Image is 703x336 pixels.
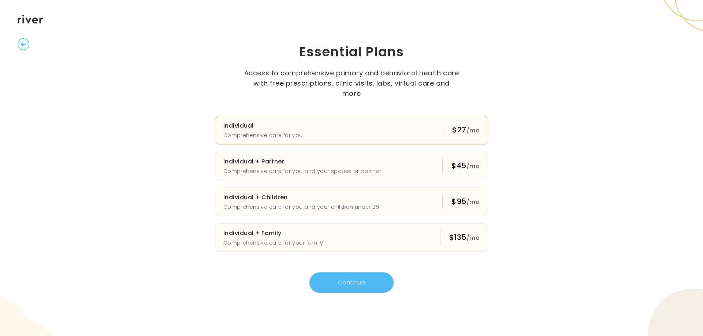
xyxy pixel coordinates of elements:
[449,232,480,243] div: $135
[466,162,480,170] span: /mo
[223,228,323,238] h3: Individual + Family
[216,223,487,252] button: Individual + FamilyComprehensive care for your family$135/mo
[466,198,480,206] span: /mo
[223,131,303,140] p: Comprehensive care for you
[223,156,381,167] h3: Individual + Partner
[182,43,521,61] h1: Essential Plans
[216,152,487,180] button: Individual + PartnerComprehensive care for you and your spouse or partner$45/mo
[216,188,487,216] button: Individual + ChildrenComprehensive care for you and your children under 26$95/mo
[223,121,303,131] h3: Individual
[309,272,394,293] button: Continue
[216,116,487,144] button: IndividualComprehensive care for you$27/mo
[466,234,480,242] span: /mo
[452,125,480,136] div: $27
[451,161,480,171] div: $45
[223,203,379,211] p: Comprehensive care for you and your children under 26
[223,167,381,175] p: Comprehensive care for you and your spouse or partner
[223,238,323,247] p: Comprehensive care for your family
[466,126,480,135] span: /mo
[223,192,379,203] h3: Individual + Children
[451,196,480,207] div: $95
[243,68,460,99] p: Access to comprehensive primary and behavioral health care with free prescriptions, clinic visits...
